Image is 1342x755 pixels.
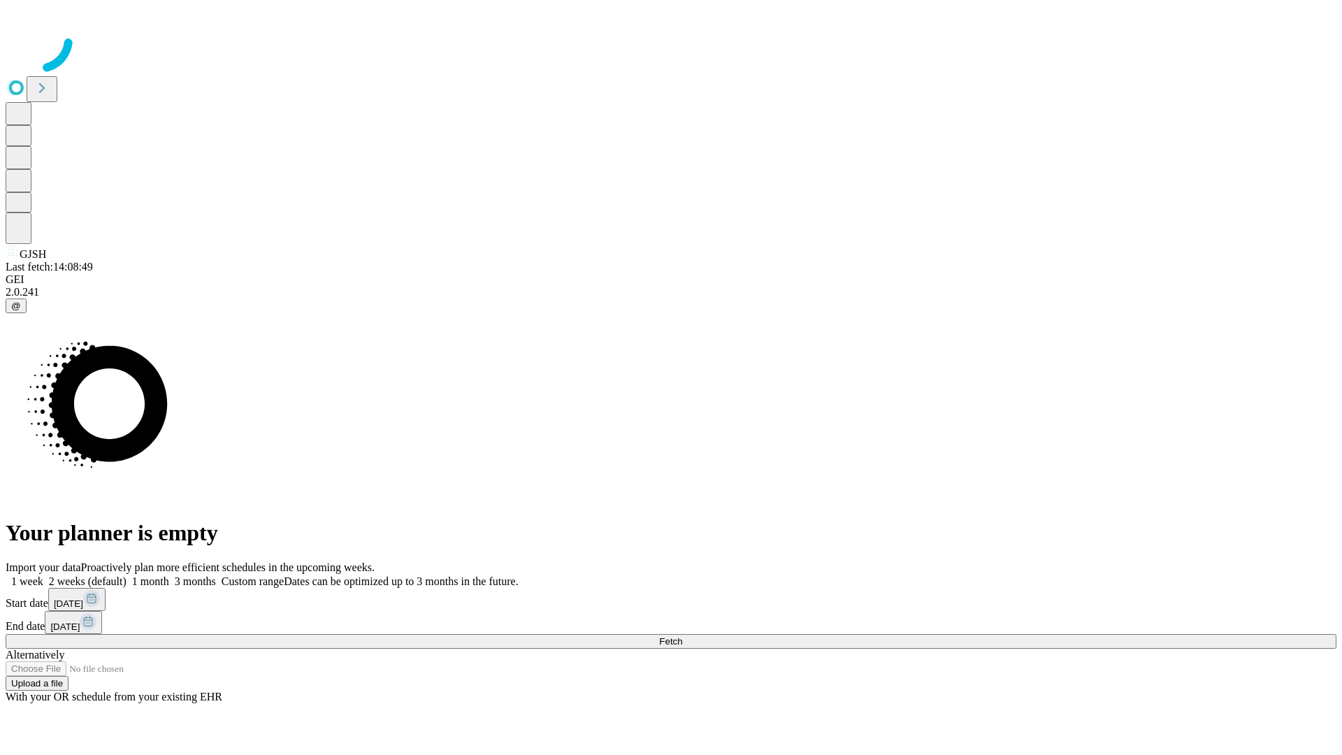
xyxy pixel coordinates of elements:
[6,611,1336,634] div: End date
[6,649,64,661] span: Alternatively
[6,676,68,691] button: Upload a file
[284,575,518,587] span: Dates can be optimized up to 3 months in the future.
[175,575,216,587] span: 3 months
[6,520,1336,546] h1: Your planner is empty
[6,273,1336,286] div: GEI
[11,575,43,587] span: 1 week
[49,575,127,587] span: 2 weeks (default)
[6,261,93,273] span: Last fetch: 14:08:49
[6,286,1336,299] div: 2.0.241
[6,299,27,313] button: @
[659,636,682,647] span: Fetch
[6,634,1336,649] button: Fetch
[132,575,169,587] span: 1 month
[6,691,222,703] span: With your OR schedule from your existing EHR
[81,561,375,573] span: Proactively plan more efficient schedules in the upcoming weeks.
[222,575,284,587] span: Custom range
[48,588,106,611] button: [DATE]
[11,301,21,311] span: @
[20,248,46,260] span: GJSH
[6,588,1336,611] div: Start date
[50,621,80,632] span: [DATE]
[54,598,83,609] span: [DATE]
[45,611,102,634] button: [DATE]
[6,561,81,573] span: Import your data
